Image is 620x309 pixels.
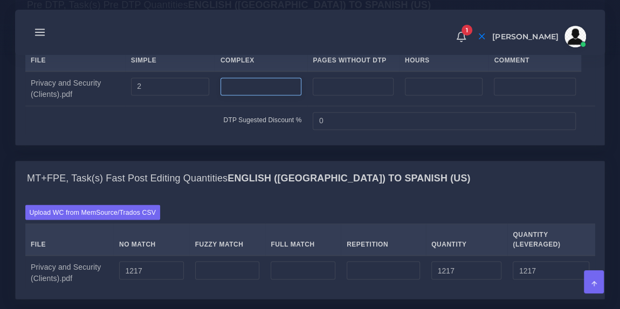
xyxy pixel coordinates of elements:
label: Upload WC from MemSource/Trados CSV [25,205,161,219]
b: English ([GEOGRAPHIC_DATA]) TO Spanish (US) [228,172,470,183]
div: Pre DTP, Task(s) Pre DTP QuantitiesEnglish ([GEOGRAPHIC_DATA]) TO Spanish (US) [16,22,604,145]
div: MT+FPE, Task(s) Fast Post Editing QuantitiesEnglish ([GEOGRAPHIC_DATA]) TO Spanish (US) [16,195,604,299]
td: Privacy and Security (Clients).pdf [25,255,114,290]
th: Quantity [426,223,507,255]
th: Comment [488,50,582,72]
th: Hours [399,50,488,72]
th: Pages Without DTP [307,50,399,72]
h4: MT+FPE, Task(s) Fast Post Editing Quantities [27,172,470,184]
th: Complex [215,50,307,72]
th: Simple [125,50,215,72]
a: [PERSON_NAME]avatar [487,26,590,47]
span: 1 [461,25,472,36]
span: [PERSON_NAME] [492,33,559,40]
img: avatar [564,26,586,47]
th: File [25,223,114,255]
th: No Match [113,223,189,255]
label: DTP Sugested Discount % [224,115,302,125]
th: Repetition [341,223,425,255]
div: MT+FPE, Task(s) Fast Post Editing QuantitiesEnglish ([GEOGRAPHIC_DATA]) TO Spanish (US) [16,161,604,195]
th: Fuzzy Match [189,223,265,255]
th: File [25,50,126,72]
th: Full Match [265,223,341,255]
a: 1 [452,31,471,43]
th: Quantity (Leveraged) [507,223,595,255]
td: Privacy and Security (Clients).pdf [25,71,126,106]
